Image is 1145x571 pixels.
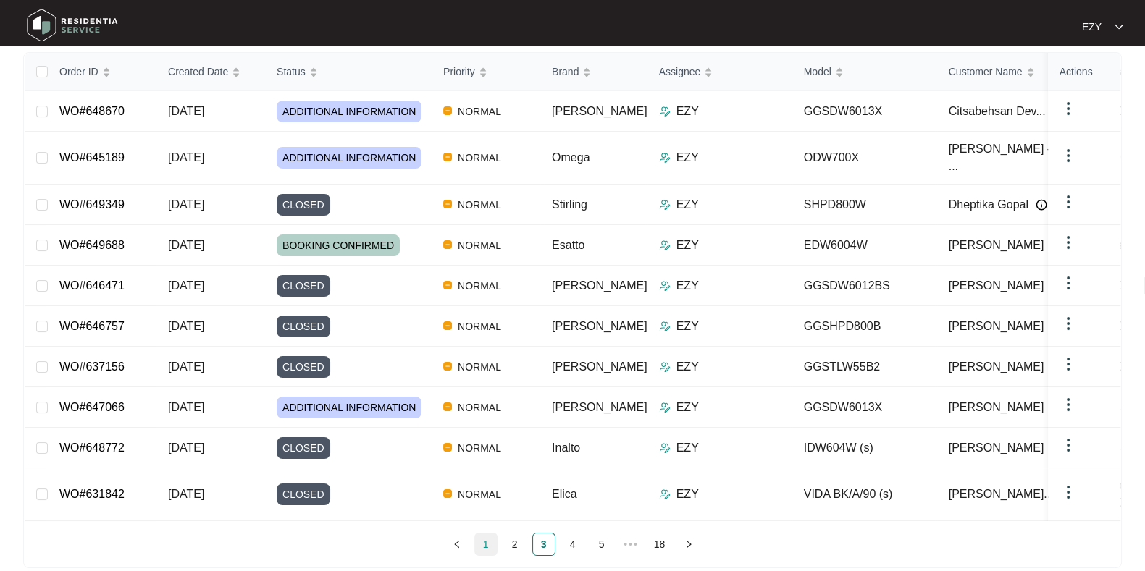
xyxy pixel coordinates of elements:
[684,540,693,549] span: right
[1060,483,1077,501] img: dropdown arrow
[552,105,647,117] span: [PERSON_NAME]
[1082,20,1102,34] p: EZY
[443,200,452,208] img: Vercel Logo
[277,64,306,80] span: Status
[452,277,507,295] span: NORMAL
[168,401,204,413] span: [DATE]
[59,198,125,211] a: WO#649349
[676,149,699,166] p: EZY
[949,439,1044,457] span: [PERSON_NAME]
[792,468,937,521] td: VIDA BK/A/90 (s)
[619,533,642,556] li: Next 5 Pages
[552,360,647,373] span: [PERSON_NAME]
[949,358,1044,376] span: [PERSON_NAME]
[552,279,647,292] span: [PERSON_NAME]
[443,281,452,289] img: Vercel Logo
[277,316,330,337] span: CLOSED
[792,132,937,185] td: ODW700X
[659,280,671,292] img: Assigner Icon
[168,105,204,117] span: [DATE]
[552,198,587,211] span: Stirling
[1060,147,1077,164] img: dropdown arrow
[792,91,937,132] td: GGSDW6013X
[168,441,204,454] span: [DATE]
[804,64,831,80] span: Model
[168,279,204,292] span: [DATE]
[949,318,1044,335] span: [PERSON_NAME]
[792,266,937,306] td: GGSDW6012BS
[552,401,647,413] span: [PERSON_NAME]
[445,533,469,556] li: Previous Page
[452,103,507,120] span: NORMAL
[792,428,937,468] td: IDW604W (s)
[59,401,125,413] a: WO#647066
[1060,355,1077,373] img: dropdown arrow
[676,486,699,503] p: EZY
[168,488,204,500] span: [DATE]
[676,399,699,416] p: EZY
[168,64,228,80] span: Created Date
[949,237,1044,254] span: [PERSON_NAME]
[659,442,671,454] img: Assigner Icon
[1060,396,1077,413] img: dropdown arrow
[265,53,432,91] th: Status
[474,533,498,556] li: 1
[452,486,507,503] span: NORMAL
[659,199,671,211] img: Assigner Icon
[59,488,125,500] a: WO#631842
[659,402,671,413] img: Assigner Icon
[792,306,937,347] td: GGSHPD800B
[452,237,507,254] span: NORMAL
[443,489,452,498] img: Vercel Logo
[59,64,98,80] span: Order ID
[792,347,937,387] td: GGSTLW55B2
[659,106,671,117] img: Assigner Icon
[168,320,204,332] span: [DATE]
[1060,274,1077,292] img: dropdown arrow
[1060,100,1077,117] img: dropdown arrow
[591,533,613,555] a: 5
[59,441,125,454] a: WO#648772
[676,196,699,213] p: EZY
[949,399,1044,416] span: [PERSON_NAME]
[168,360,204,373] span: [DATE]
[676,318,699,335] p: EZY
[59,279,125,292] a: WO#646471
[452,358,507,376] span: NORMAL
[647,53,792,91] th: Assignee
[552,488,577,500] span: Elica
[443,321,452,330] img: Vercel Logo
[452,149,507,166] span: NORMAL
[1048,53,1120,91] th: Actions
[552,320,647,332] span: [PERSON_NAME]
[475,533,497,555] a: 1
[59,320,125,332] a: WO#646757
[1060,193,1077,211] img: dropdown arrow
[676,103,699,120] p: EZY
[552,64,579,80] span: Brand
[277,234,400,256] span: BOOKING CONFIRMED
[1060,234,1077,251] img: dropdown arrow
[452,399,507,416] span: NORMAL
[659,488,671,500] img: Assigner Icon
[949,103,1046,120] span: Citsabehsan Dev...
[168,151,204,164] span: [DATE]
[443,362,452,371] img: Vercel Logo
[677,533,700,556] li: Next Page
[540,53,647,91] th: Brand
[1060,436,1077,454] img: dropdown arrow
[792,387,937,428] td: GGSDW6013X
[552,239,584,251] span: Esatto
[277,483,330,505] span: CLOSED
[619,533,642,556] span: •••
[949,277,1044,295] span: [PERSON_NAME]
[533,533,555,555] a: 3
[949,64,1023,80] span: Customer Name
[659,321,671,332] img: Assigner Icon
[443,443,452,452] img: Vercel Logo
[432,53,540,91] th: Priority
[452,196,507,213] span: NORMAL
[168,239,204,251] span: [DATE]
[168,198,204,211] span: [DATE]
[561,533,584,556] li: 4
